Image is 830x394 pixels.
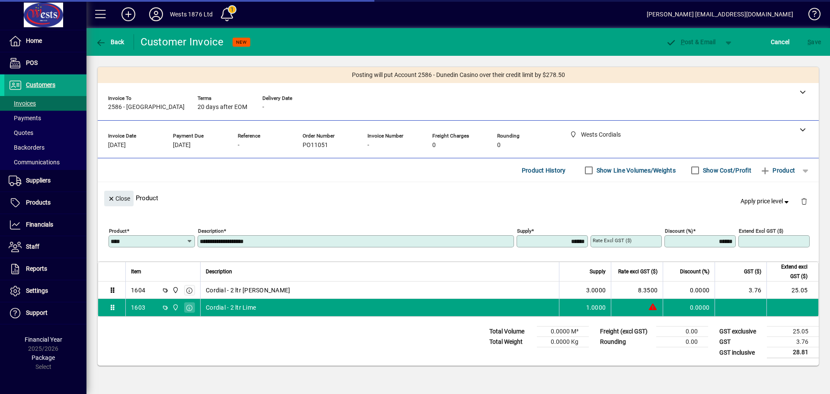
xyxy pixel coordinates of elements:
span: 20 days after EOM [198,104,247,111]
span: Posting will put Account 2586 - Dunedin Casino over their credit limit by $278.50 [352,70,565,80]
td: 25.05 [767,327,819,337]
td: 0.0000 Kg [537,337,589,347]
div: Customer Invoice [140,35,224,49]
td: Total Volume [485,327,537,337]
span: 1.0000 [586,303,606,312]
span: Item [131,267,141,276]
span: Package [32,354,55,361]
button: Save [805,34,823,50]
app-page-header-button: Delete [794,197,814,205]
span: [DATE] [173,142,191,149]
a: Suppliers [4,170,86,192]
label: Show Cost/Profit [701,166,751,175]
a: Products [4,192,86,214]
span: Product History [522,163,566,177]
mat-label: Extend excl GST ($) [739,228,783,234]
span: Product [760,163,795,177]
mat-label: Rate excl GST ($) [593,237,632,243]
span: - [367,142,369,149]
span: NEW [236,39,247,45]
a: Financials [4,214,86,236]
mat-label: Supply [517,228,531,234]
td: Total Weight [485,337,537,347]
span: Products [26,199,51,206]
td: GST [715,337,767,347]
div: [PERSON_NAME] [EMAIL_ADDRESS][DOMAIN_NAME] [647,7,793,21]
span: Reports [26,265,47,272]
a: Quotes [4,125,86,140]
span: Apply price level [741,197,791,206]
span: - [262,104,264,111]
span: Supply [590,267,606,276]
span: Payments [9,115,41,122]
span: Wests Cordials [170,285,180,295]
td: Freight (excl GST) [596,327,656,337]
td: 0.0000 M³ [537,327,589,337]
a: Settings [4,280,86,302]
button: Add [115,6,142,22]
span: Customers [26,81,55,88]
span: Home [26,37,42,44]
span: 0 [432,142,436,149]
span: P [681,38,685,45]
a: Staff [4,236,86,258]
div: Wests 1876 Ltd [170,7,213,21]
div: 1604 [131,286,145,295]
button: Back [93,34,127,50]
span: Wests Cordials [170,303,180,312]
td: 0.00 [656,337,708,347]
button: Cancel [769,34,792,50]
span: Cancel [771,35,790,49]
button: Product History [518,163,569,178]
span: Financial Year [25,336,62,343]
div: 1603 [131,303,145,312]
a: Support [4,302,86,324]
span: Invoices [9,100,36,107]
span: GST ($) [744,267,761,276]
td: Rounding [596,337,656,347]
span: Extend excl GST ($) [772,262,808,281]
span: Suppliers [26,177,51,184]
span: POS [26,59,38,66]
a: Invoices [4,96,86,111]
td: GST inclusive [715,347,767,358]
a: Home [4,30,86,52]
mat-label: Product [109,228,127,234]
span: Financials [26,221,53,228]
span: Support [26,309,48,316]
td: 0.00 [656,327,708,337]
a: Knowledge Base [802,2,819,30]
button: Close [104,191,134,206]
span: Cordial - 2 ltr [PERSON_NAME] [206,286,290,295]
td: 0.0000 [663,282,715,299]
td: 3.76 [715,282,766,299]
app-page-header-button: Close [102,194,136,202]
span: Cordial - 2 ltr Lime [206,303,256,312]
a: Payments [4,111,86,125]
a: Reports [4,258,86,280]
span: Description [206,267,232,276]
span: ost & Email [666,38,716,45]
div: 8.3500 [616,286,658,295]
span: ave [808,35,821,49]
span: Quotes [9,129,33,136]
span: PO11051 [303,142,328,149]
mat-label: Description [198,228,223,234]
button: Post & Email [661,34,720,50]
td: 28.81 [767,347,819,358]
span: Close [108,192,130,206]
label: Show Line Volumes/Weights [595,166,676,175]
button: Product [756,163,799,178]
span: [DATE] [108,142,126,149]
span: S [808,38,811,45]
mat-label: Discount (%) [665,228,693,234]
span: Staff [26,243,39,250]
div: Product [98,182,819,214]
a: POS [4,52,86,74]
span: - [238,142,239,149]
span: 0 [497,142,501,149]
span: 2586 - [GEOGRAPHIC_DATA] [108,104,185,111]
span: 3.0000 [586,286,606,295]
td: GST exclusive [715,327,767,337]
span: Discount (%) [680,267,709,276]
